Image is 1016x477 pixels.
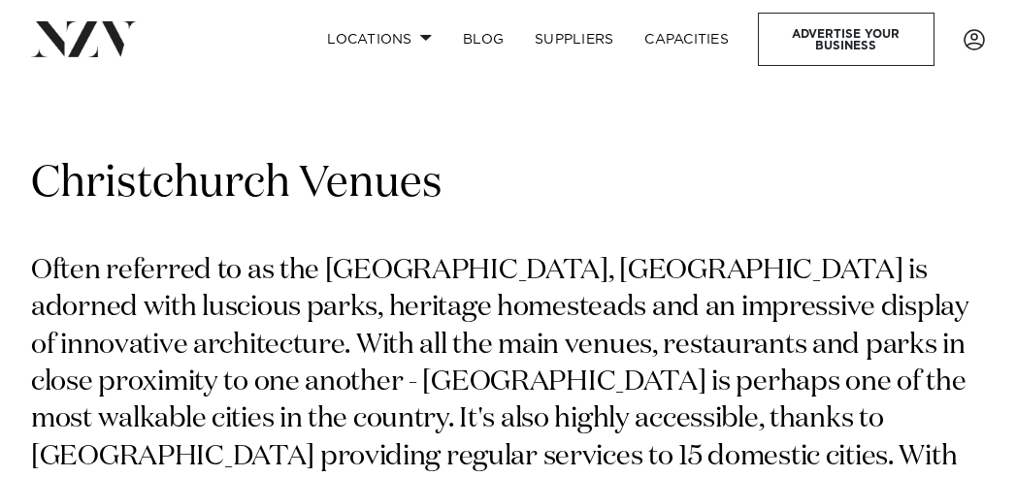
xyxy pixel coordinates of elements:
[311,18,447,60] a: Locations
[519,18,629,60] a: SUPPLIERS
[31,156,985,213] h1: Christchurch Venues
[447,18,519,60] a: BLOG
[758,13,934,66] a: Advertise your business
[629,18,744,60] a: Capacities
[31,21,137,56] img: nzv-logo.png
